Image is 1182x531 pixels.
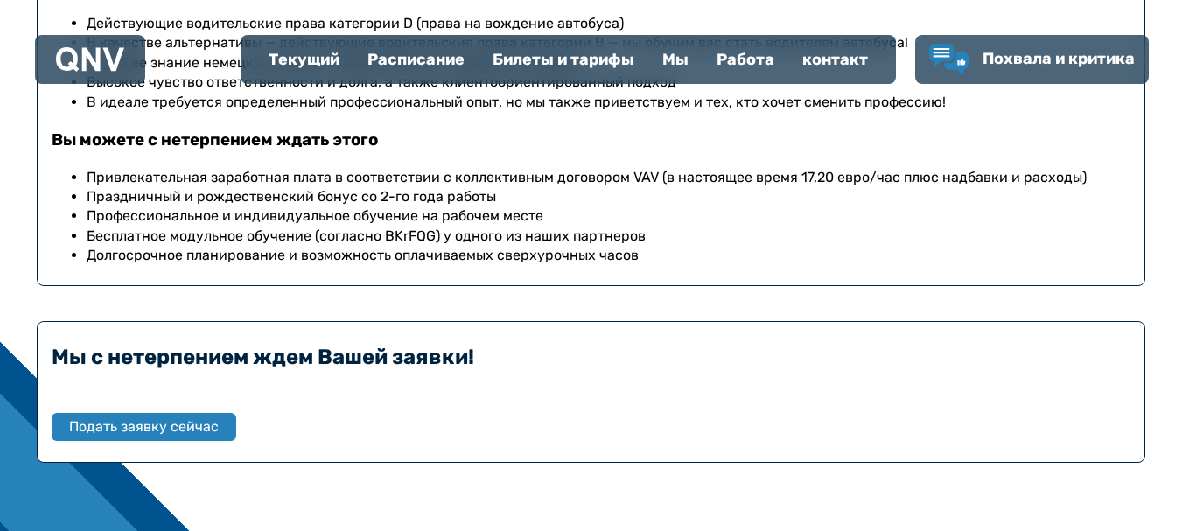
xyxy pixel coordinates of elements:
a: контакт [788,37,882,82]
font: Профессиональное и индивидуальное обучение на рабочем месте [87,207,543,224]
font: Расписание [367,50,465,69]
a: Мы [648,37,703,82]
button: Подать заявку сейчас [52,413,236,441]
a: Логотип QNV [56,42,124,77]
font: Привлекательная заработная плата в соответствии с коллективным договором VAV (в настоящее время 1... [87,169,1087,185]
font: В идеале требуется определенный профессиональный опыт, но мы также приветствуем и тех, кто хочет ... [87,94,946,110]
font: Праздничный и рождественский бонус со 2-го года работы [87,188,496,205]
font: Мы с нетерпением ждем Вашей заявки! [52,345,474,369]
font: Бесплатное модульное обучение (согласно BKrFQG) у одного из наших партнеров [87,227,646,244]
font: Вы можете с нетерпением ждать этого [52,130,378,150]
font: Текущий [269,50,339,69]
font: Билеты и тарифы [493,50,634,69]
a: Работа [703,37,788,82]
a: Подать заявку сейчас [52,413,1130,441]
font: контакт [802,50,868,69]
font: Работа [717,50,774,69]
font: Подать заявку сейчас [69,418,219,435]
font: Действующие водительские права категории D (права на вождение автобуса) [87,15,624,31]
a: Расписание [353,37,479,82]
a: Билеты и тарифы [479,37,648,82]
font: Мы [662,50,689,69]
font: Похвала и критика [983,49,1135,68]
font: Долгосрочное планирование и возможность оплачиваемых сверхурочных часов [87,247,639,263]
a: Похвала и критика [929,44,1135,75]
a: Текущий [255,37,353,82]
img: Логотип QNV [56,47,124,72]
